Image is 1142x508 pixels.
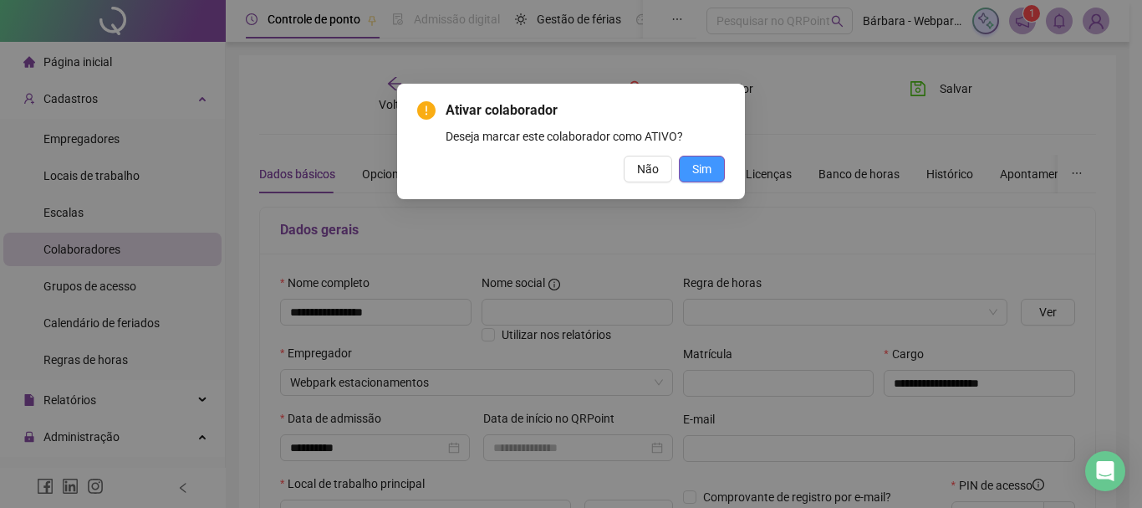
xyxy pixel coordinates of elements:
[624,156,672,182] button: Não
[1085,451,1125,491] div: Open Intercom Messenger
[446,100,725,121] span: Ativar colaborador
[637,160,659,178] span: Não
[417,101,436,120] span: exclamation-circle
[692,160,711,178] span: Sim
[446,127,725,146] div: Deseja marcar este colaborador como ATIVO?
[679,156,725,182] button: Sim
